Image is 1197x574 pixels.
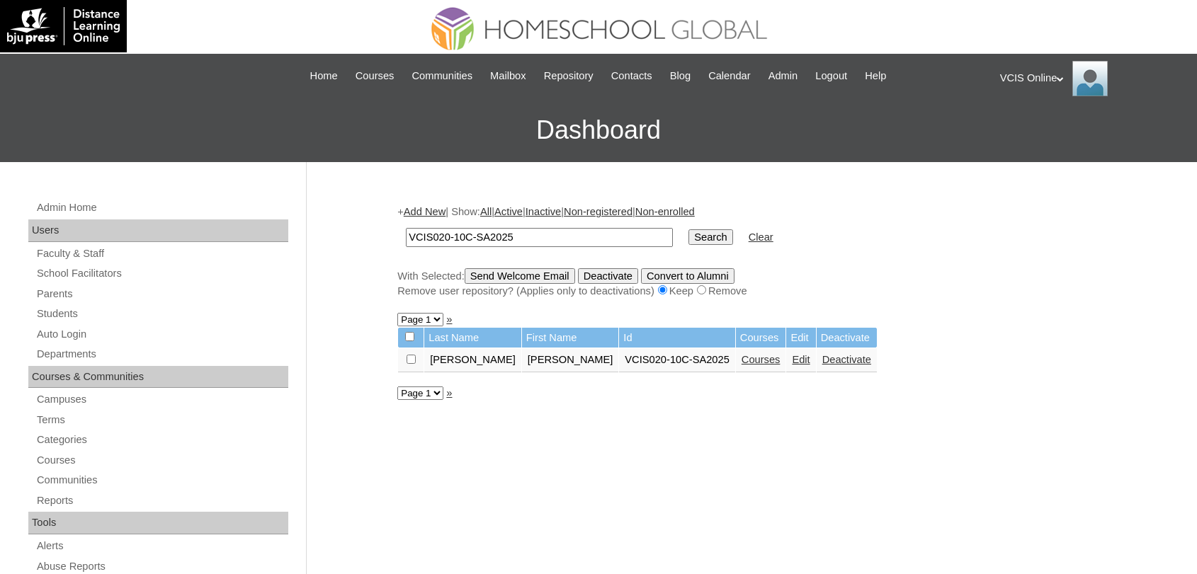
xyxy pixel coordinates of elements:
[404,68,480,84] a: Communities
[397,205,1099,298] div: + | Show: | | | |
[611,68,652,84] span: Contacts
[1000,61,1183,96] div: VCIS Online
[303,68,345,84] a: Home
[446,314,452,325] a: »
[446,387,452,398] a: »
[808,68,854,84] a: Logout
[701,68,757,84] a: Calendar
[792,354,810,365] a: Edit
[7,98,1190,162] h3: Dashboard
[619,328,734,348] td: Id
[670,68,691,84] span: Blog
[544,68,594,84] span: Repository
[35,305,288,323] a: Students
[578,268,638,284] input: Deactivate
[397,268,1099,299] div: With Selected:
[356,68,395,84] span: Courses
[35,411,288,429] a: Terms
[35,199,288,217] a: Admin Home
[564,206,632,217] a: Non-registered
[494,206,523,217] a: Active
[406,228,673,247] input: Search
[35,452,288,469] a: Courses
[28,512,288,534] div: Tools
[28,219,288,242] div: Users
[736,328,786,348] td: Courses
[688,229,732,245] input: Search
[480,206,492,217] a: All
[35,265,288,282] a: School Facilitators
[7,7,120,45] img: logo-white.png
[761,68,805,84] a: Admin
[822,354,871,365] a: Deactivate
[465,268,575,284] input: Send Welcome Email
[35,492,288,510] a: Reports
[483,68,533,84] a: Mailbox
[35,391,288,408] a: Campuses
[865,68,886,84] span: Help
[619,348,734,372] td: VCIS020-10C-SA2025
[424,328,521,348] td: Last Name
[604,68,659,84] a: Contacts
[526,206,562,217] a: Inactive
[537,68,601,84] a: Repository
[348,68,402,84] a: Courses
[424,348,521,372] td: [PERSON_NAME]
[310,68,338,84] span: Home
[35,326,288,343] a: Auto Login
[641,268,734,284] input: Convert to Alumni
[768,68,798,84] span: Admin
[786,328,815,348] td: Edit
[35,345,288,363] a: Departments
[35,285,288,303] a: Parents
[490,68,526,84] span: Mailbox
[522,328,619,348] td: First Name
[742,354,781,365] a: Courses
[35,245,288,263] a: Faculty & Staff
[404,206,446,217] a: Add New
[815,68,847,84] span: Logout
[35,431,288,449] a: Categories
[817,328,877,348] td: Deactivate
[28,366,288,389] div: Courses & Communities
[1072,61,1108,96] img: VCIS Online Admin
[663,68,698,84] a: Blog
[412,68,472,84] span: Communities
[522,348,619,372] td: [PERSON_NAME]
[35,537,288,555] a: Alerts
[749,231,773,243] a: Clear
[35,471,288,489] a: Communities
[635,206,695,217] a: Non-enrolled
[708,68,750,84] span: Calendar
[858,68,893,84] a: Help
[397,284,1099,299] div: Remove user repository? (Applies only to deactivations) Keep Remove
